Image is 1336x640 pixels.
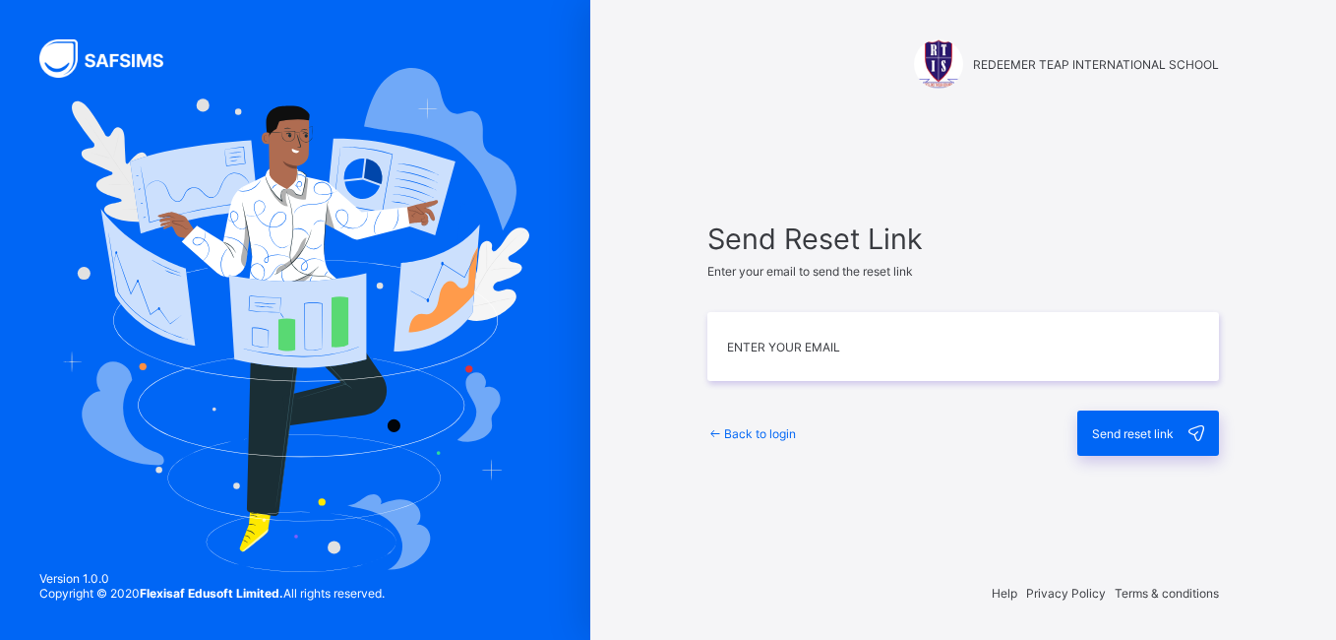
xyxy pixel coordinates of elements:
[707,222,1219,256] span: Send Reset Link
[1115,586,1219,601] span: Terms & conditions
[992,586,1017,601] span: Help
[1026,586,1106,601] span: Privacy Policy
[724,426,796,441] span: Back to login
[707,264,913,279] span: Enter your email to send the reset link
[973,57,1219,72] span: REDEEMER TEAP INTERNATIONAL SCHOOL
[39,586,385,601] span: Copyright © 2020 All rights reserved.
[39,39,187,78] img: SAFSIMS Logo
[707,426,796,441] a: Back to login
[140,586,283,601] strong: Flexisaf Edusoft Limited.
[39,571,385,586] span: Version 1.0.0
[914,39,963,89] img: REDEEMER TEAP INTERNATIONAL SCHOOL
[61,68,529,572] img: Hero Image
[1092,426,1174,441] span: Send reset link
